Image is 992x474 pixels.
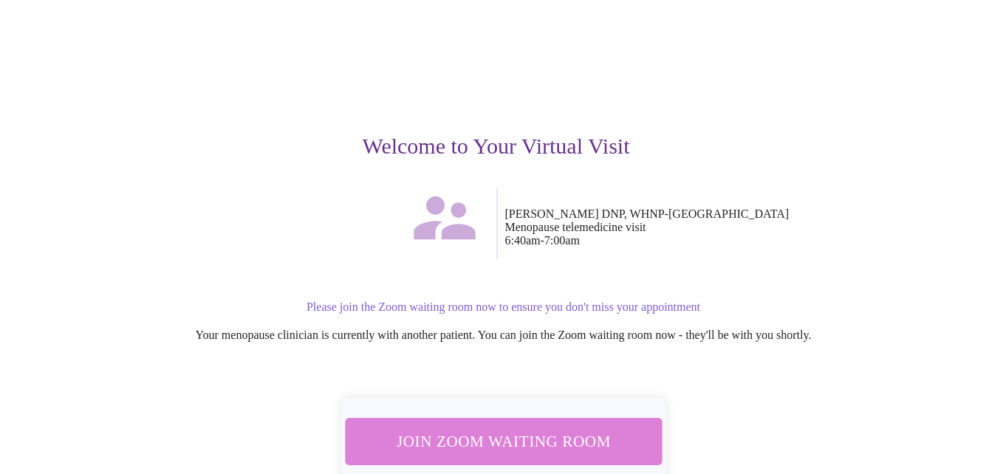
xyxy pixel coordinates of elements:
[345,418,662,464] button: Join Zoom Waiting Room
[56,300,951,314] p: Please join the Zoom waiting room now to ensure you don't miss your appointment
[364,427,642,455] span: Join Zoom Waiting Room
[41,134,951,159] h3: Welcome to Your Virtual Visit
[505,207,951,247] p: [PERSON_NAME] DNP, WHNP-[GEOGRAPHIC_DATA] Menopause telemedicine visit 6:40am - 7:00am
[56,329,951,342] p: Your menopause clinician is currently with another patient. You can join the Zoom waiting room no...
